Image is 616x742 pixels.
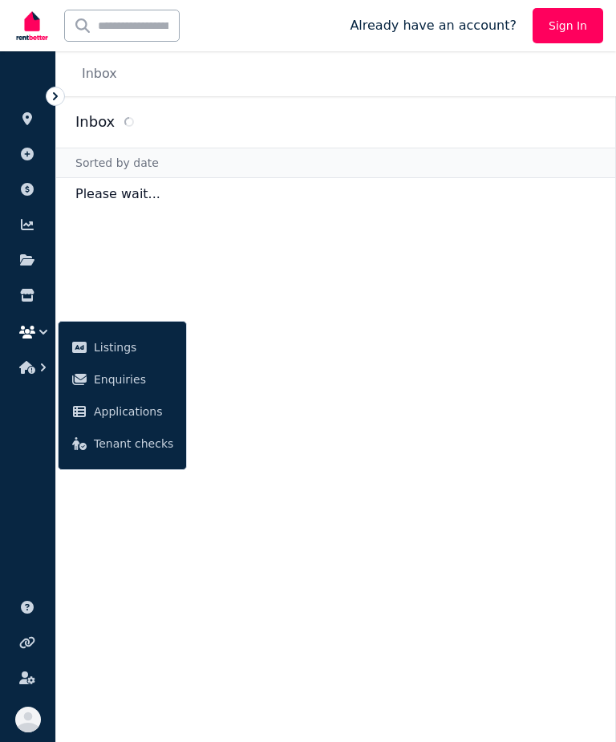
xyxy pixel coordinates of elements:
[350,16,517,35] span: Already have an account?
[13,6,51,46] img: RentBetter
[533,8,603,43] a: Sign In
[65,363,180,395] a: Enquiries
[94,402,173,421] span: Applications
[56,148,615,178] div: Sorted by date
[82,66,117,81] a: Inbox
[94,434,173,453] span: Tenant checks
[94,370,173,389] span: Enquiries
[65,428,180,460] a: Tenant checks
[56,51,136,96] nav: Breadcrumb
[56,178,615,210] p: Please wait...
[65,331,180,363] a: Listings
[94,338,173,357] span: Listings
[75,111,115,133] h2: Inbox
[65,395,180,428] a: Applications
